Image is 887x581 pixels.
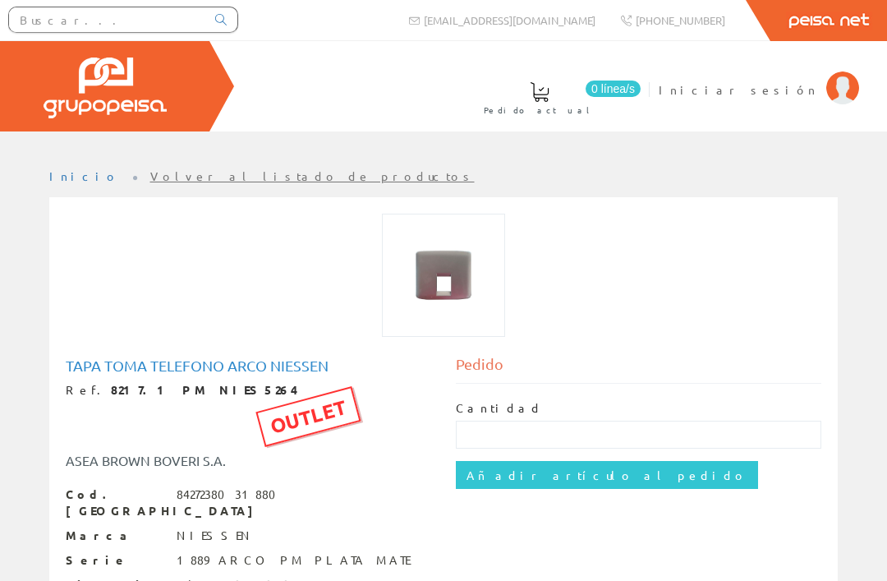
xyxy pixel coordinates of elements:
[456,400,543,417] label: Cantidad
[636,13,725,27] span: [PHONE_NUMBER]
[456,353,821,384] div: Pedido
[586,81,641,97] span: 0 línea/s
[484,102,595,118] span: Pedido actual
[659,81,818,98] span: Iniciar sesión
[177,486,286,503] div: 8427238031880
[150,168,475,183] a: Volver al listado de productos
[49,168,119,183] a: Inicio
[53,451,379,470] div: ASEA BROWN BOVERI S.A.
[424,13,595,27] span: [EMAIL_ADDRESS][DOMAIN_NAME]
[255,386,361,447] div: OUTLET
[66,528,164,544] span: Marca
[456,461,758,489] input: Añadir artículo al pedido
[66,382,431,399] div: Ref.
[66,357,431,374] h1: Tapa Toma Telefono Arco Niessen
[111,382,298,397] strong: 8217.1 PM NIES5264
[659,68,859,84] a: Iniciar sesión
[177,552,410,569] div: 1889 ARCO PM PLATA MATE
[9,7,205,32] input: Buscar...
[382,214,505,337] img: Foto artículo Tapa Toma Telefono Arco Niessen (150x150)
[44,58,167,118] img: Grupo Peisa
[66,552,164,569] span: Serie
[66,486,164,519] span: Cod. [GEOGRAPHIC_DATA]
[177,528,254,544] div: NIESSEN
